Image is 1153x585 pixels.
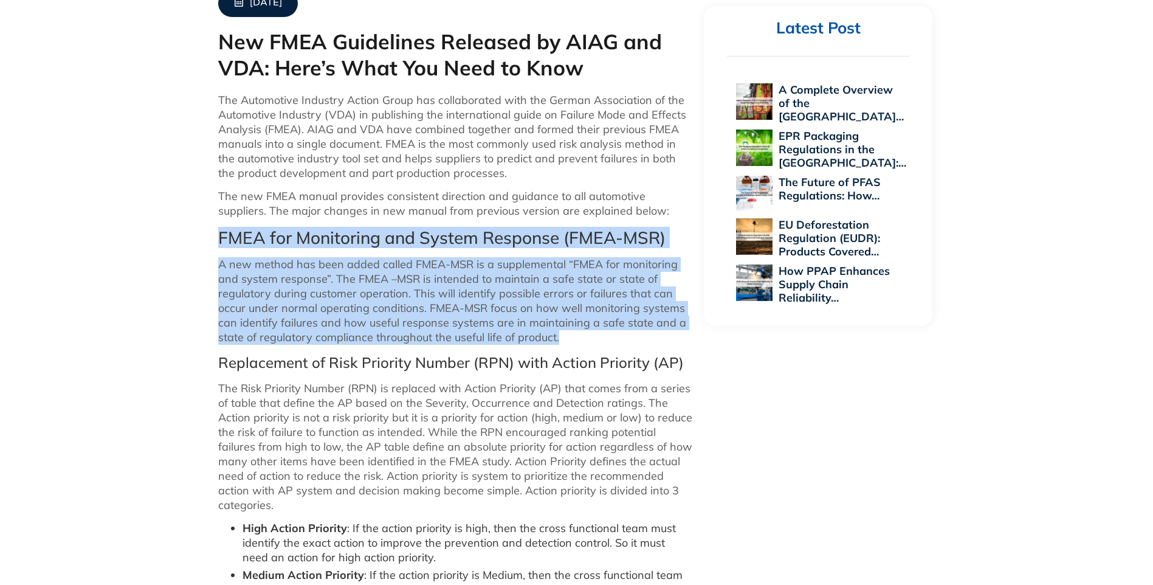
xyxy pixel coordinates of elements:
[218,189,692,218] p: The new FMEA manual provides consistent direction and guidance to all automotive suppliers. The m...
[736,176,773,212] img: The Future of PFAS Regulations: How 2025 Will Reshape Global Supply Chains
[218,93,692,181] p: The Automotive Industry Action Group has collaborated with the German Association of the Automoti...
[727,18,909,38] h2: Latest Post
[218,354,692,372] h4: Replacement of Risk Priority Number (RPN) with Action Priority (AP)
[779,83,904,123] a: A Complete Overview of the [GEOGRAPHIC_DATA]…
[779,175,881,202] a: The Future of PFAS Regulations: How…
[218,29,692,81] h1: New FMEA Guidelines Released by AIAG and VDA: Here’s What You Need to Know
[736,83,773,120] img: A Complete Overview of the EU Personal Protective Equipment Regulation 2016/425
[779,264,890,305] a: How PPAP Enhances Supply Chain Reliability…
[736,218,773,255] img: EU Deforestation Regulation (EUDR): Products Covered and Compliance Essentials
[243,521,347,535] strong: High Action Priority
[218,257,692,345] p: A new method has been added called FMEA-MSR is a supplemental “FMEA for monitoring and system res...
[243,568,364,582] strong: Medium Action Priority
[779,129,906,170] a: EPR Packaging Regulations in the [GEOGRAPHIC_DATA]:…
[218,227,692,248] h3: FMEA for Monitoring and System Response (FMEA-MSR)
[779,218,880,258] a: EU Deforestation Regulation (EUDR): Products Covered…
[736,265,773,301] img: How PPAP Enhances Supply Chain Reliability Across Global Industries
[736,130,773,166] img: EPR Packaging Regulations in the US: A 2025 Compliance Perspective
[218,381,692,513] p: The Risk Priority Number (RPN) is replaced with Action Priority (AP) that comes from a series of ...
[243,521,692,565] li: : If the action priority is high, then the cross functional team must identify the exact action t...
